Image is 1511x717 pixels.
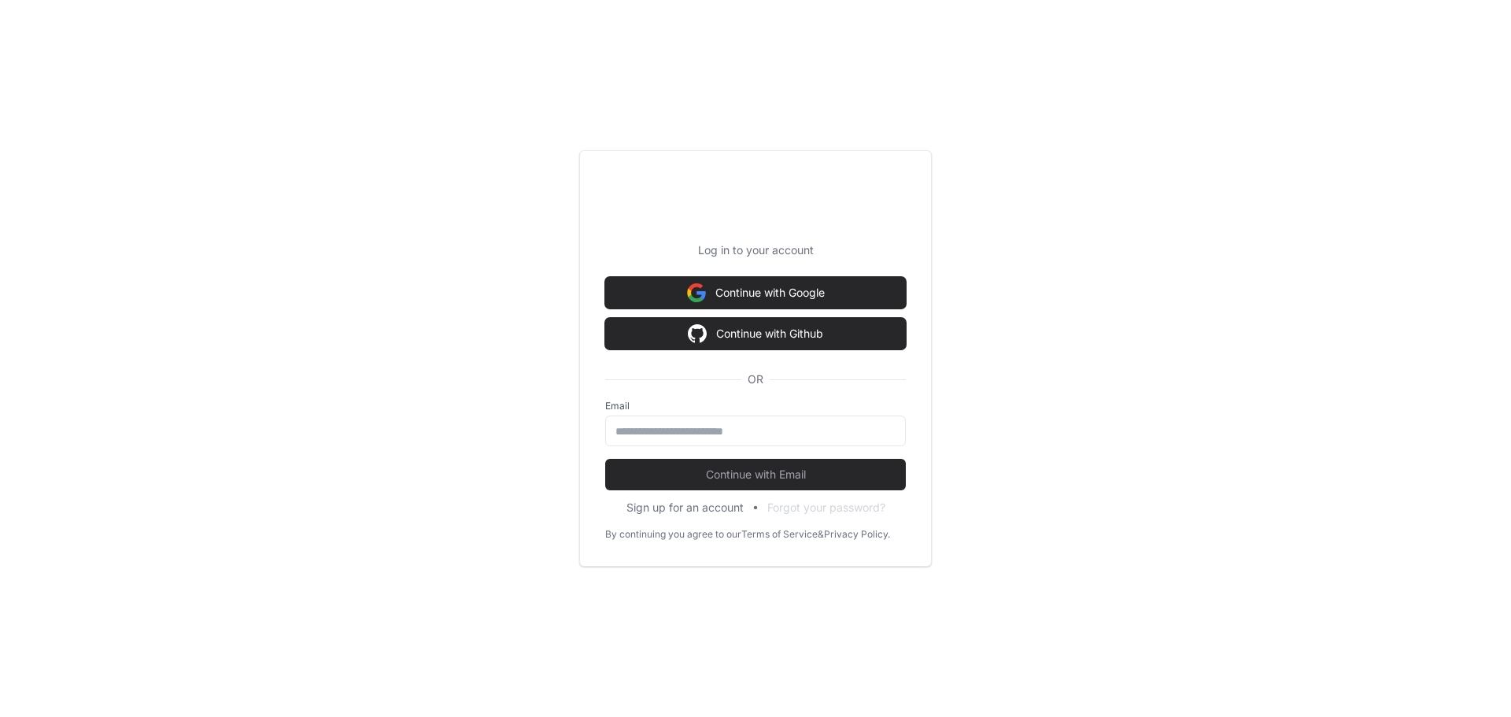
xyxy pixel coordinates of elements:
label: Email [605,400,906,412]
button: Continue with Google [605,277,906,309]
span: Continue with Email [605,467,906,482]
a: Terms of Service [741,528,818,541]
button: Forgot your password? [767,500,885,516]
button: Continue with Github [605,318,906,349]
img: Sign in with google [688,318,707,349]
a: Privacy Policy. [824,528,890,541]
div: By continuing you agree to our [605,528,741,541]
div: & [818,528,824,541]
span: OR [741,371,770,387]
p: Log in to your account [605,242,906,258]
button: Continue with Email [605,459,906,490]
button: Sign up for an account [626,500,744,516]
img: Sign in with google [687,277,706,309]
